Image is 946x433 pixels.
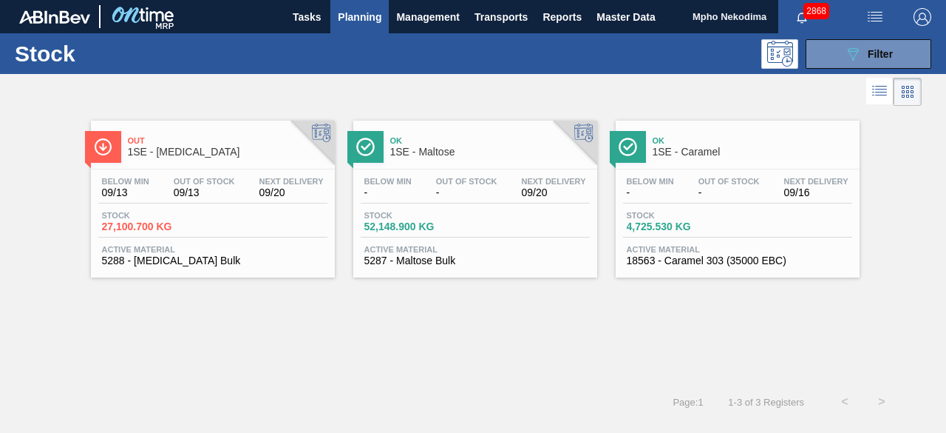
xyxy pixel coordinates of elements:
span: Below Min [102,177,149,186]
span: Reports [542,8,582,26]
span: 52,148.900 KG [364,221,468,232]
span: Active Material [627,245,848,254]
button: Notifications [778,7,826,27]
span: Management [396,8,460,26]
span: 27,100.700 KG [102,221,205,232]
img: Ícone [94,138,112,156]
div: Card Vision [894,78,922,106]
img: TNhmsLtSVTkK8tSr43FrP2fwEKptu5GPRR3wAAAABJRU5ErkJggg== [19,10,90,24]
button: > [863,383,900,420]
button: Filter [806,39,931,69]
h1: Stock [15,45,219,62]
span: Next Delivery [522,177,586,186]
span: Below Min [364,177,412,186]
span: Out Of Stock [436,177,497,186]
img: userActions [866,8,884,26]
div: List Vision [866,78,894,106]
span: Out Of Stock [698,177,760,186]
span: 4,725.530 KG [627,221,730,232]
button: < [826,383,863,420]
span: Out [128,136,327,145]
span: 18563 - Caramel 303 (35000 EBC) [627,255,848,266]
span: 09/20 [522,187,586,198]
span: Planning [338,8,381,26]
img: Ícone [619,138,637,156]
span: Stock [364,211,468,220]
img: Ícone [356,138,375,156]
span: Out Of Stock [174,177,235,186]
span: 5288 - Dextrose Bulk [102,255,324,266]
span: 1SE - Maltose [390,147,590,158]
span: - [364,187,412,198]
span: Below Min [627,177,674,186]
a: ÍconeOk1SE - CaramelBelow Min-Out Of Stock-Next Delivery09/16Stock4,725.530 KGActive Material1856... [605,110,867,278]
span: Stock [102,211,205,220]
span: Tasks [290,8,323,26]
a: ÍconeOut1SE - [MEDICAL_DATA]Below Min09/13Out Of Stock09/13Next Delivery09/20Stock27,100.700 KGAc... [80,110,342,278]
span: 09/20 [259,187,324,198]
span: 5287 - Maltose Bulk [364,255,586,266]
span: - [627,187,674,198]
span: 1SE - Caramel [653,147,852,158]
div: Programming: no user selected [761,39,798,69]
span: 2868 [803,3,829,19]
span: 1SE - Dextrose [128,147,327,158]
span: - [698,187,760,198]
span: Filter [868,48,893,60]
span: 1 - 3 of 3 Registers [726,397,804,408]
span: Next Delivery [259,177,324,186]
span: Stock [627,211,730,220]
span: Ok [653,136,852,145]
img: Logout [913,8,931,26]
a: ÍconeOk1SE - MaltoseBelow Min-Out Of Stock-Next Delivery09/20Stock52,148.900 KGActive Material528... [342,110,605,278]
span: - [436,187,497,198]
span: 09/13 [174,187,235,198]
span: Ok [390,136,590,145]
span: Page : 1 [673,397,703,408]
span: 09/13 [102,187,149,198]
span: Master Data [596,8,655,26]
span: Transports [474,8,528,26]
span: Active Material [102,245,324,254]
span: Next Delivery [784,177,848,186]
span: Active Material [364,245,586,254]
span: 09/16 [784,187,848,198]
